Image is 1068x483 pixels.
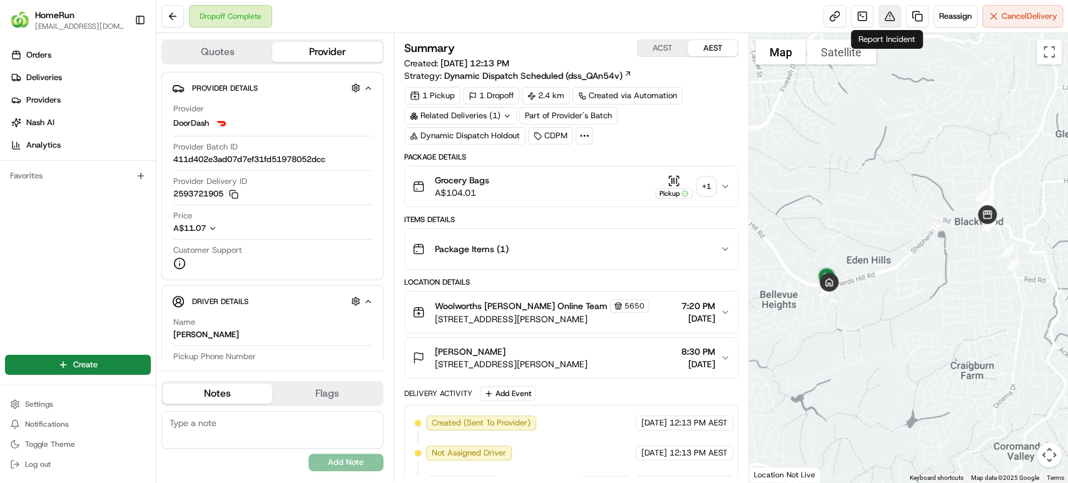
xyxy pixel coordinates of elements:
[173,141,238,153] span: Provider Batch ID
[698,178,715,195] div: + 1
[910,474,964,482] button: Keyboard shortcuts
[173,223,283,234] button: A$11.07
[26,49,51,61] span: Orders
[404,127,526,145] div: Dynamic Dispatch Holdout
[1047,474,1064,481] a: Terms (opens in new tab)
[681,312,715,325] span: [DATE]
[25,419,69,429] span: Notifications
[26,94,61,106] span: Providers
[26,72,62,83] span: Deliveries
[440,58,509,69] span: [DATE] 12:13 PM
[435,300,608,312] span: Woolworths [PERSON_NAME] Online Team
[5,5,130,35] button: HomeRunHomeRun[EMAIL_ADDRESS][DOMAIN_NAME]
[995,239,1019,263] div: 8
[5,435,151,453] button: Toggle Theme
[173,118,209,129] span: DoorDash
[5,455,151,473] button: Log out
[404,69,632,82] div: Strategy:
[624,301,644,311] span: 5650
[444,69,632,82] a: Dynamic Dispatch Scheduled (dss_QAn54v)
[655,175,715,199] button: Pickup+1
[25,459,51,469] span: Log out
[214,116,229,131] img: doordash_logo_v2.png
[192,83,258,93] span: Provider Details
[5,68,156,88] a: Deliveries
[173,351,256,362] span: Pickup Phone Number
[35,21,125,31] button: [EMAIL_ADDRESS][DOMAIN_NAME]
[405,338,738,378] button: [PERSON_NAME][STREET_ADDRESS][PERSON_NAME]8:30 PM[DATE]
[404,43,455,54] h3: Summary
[522,87,570,104] div: 2.4 km
[752,466,793,482] a: Open this area in Google Maps (opens a new window)
[272,42,382,62] button: Provider
[971,474,1039,481] span: Map data ©2025 Google
[641,417,667,429] span: [DATE]
[806,39,876,64] button: Show satellite imagery
[5,415,151,433] button: Notifications
[1037,39,1062,64] button: Toggle fullscreen view
[173,223,206,233] span: A$11.07
[435,358,587,370] span: [STREET_ADDRESS][PERSON_NAME]
[939,11,972,22] span: Reassign
[163,384,272,404] button: Notes
[26,140,61,151] span: Analytics
[752,466,793,482] img: Google
[173,245,242,256] span: Customer Support
[172,78,373,98] button: Provider Details
[5,355,151,375] button: Create
[405,166,738,206] button: Grocery BagsA$104.01Pickup+1
[444,69,623,82] span: Dynamic Dispatch Scheduled (dss_QAn54v)
[192,297,248,307] span: Driver Details
[432,447,506,459] span: Not Assigned Driver
[272,384,382,404] button: Flags
[404,87,460,104] div: 1 Pickup
[5,135,156,155] a: Analytics
[435,174,489,186] span: Grocery Bags
[1037,442,1062,467] button: Map camera controls
[638,40,688,56] button: ACST
[404,389,472,399] div: Delivery Activity
[5,395,151,413] button: Settings
[405,229,738,269] button: Package Items (1)
[851,30,923,49] div: Report Incident
[669,417,728,429] span: 12:13 PM AEST
[173,154,325,165] span: 411d402e3ad07d7ef31fd51978052dcc
[173,176,247,187] span: Provider Delivery ID
[982,5,1063,28] button: CancelDelivery
[435,345,506,358] span: [PERSON_NAME]
[5,166,151,186] div: Favorites
[5,90,156,110] a: Providers
[480,386,536,401] button: Add Event
[404,107,517,125] div: Related Deliveries (1)
[1000,252,1024,275] div: 9
[405,292,738,333] button: Woolworths [PERSON_NAME] Online Team5650[STREET_ADDRESS][PERSON_NAME]7:20 PM[DATE]
[172,291,373,312] button: Driver Details
[404,152,738,162] div: Package Details
[26,117,54,128] span: Nash AI
[5,45,156,65] a: Orders
[173,103,204,114] span: Provider
[463,87,519,104] div: 1 Dropoff
[923,213,947,236] div: 10
[572,87,683,104] a: Created via Automation
[435,186,489,199] span: A$104.01
[681,345,715,358] span: 8:30 PM
[404,57,509,69] span: Created:
[25,439,75,449] span: Toggle Theme
[528,127,573,145] div: CDPM
[970,183,994,206] div: 4
[435,313,649,325] span: [STREET_ADDRESS][PERSON_NAME]
[681,300,715,312] span: 7:20 PM
[25,399,53,409] span: Settings
[755,39,806,64] button: Show street map
[10,10,30,30] img: HomeRun
[681,358,715,370] span: [DATE]
[933,5,977,28] button: Reassign
[35,9,74,21] button: HomeRun
[435,243,509,255] span: Package Items ( 1 )
[669,447,728,459] span: 12:13 PM AEST
[173,188,238,200] button: 2593721905
[73,359,98,370] span: Create
[404,215,738,225] div: Items Details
